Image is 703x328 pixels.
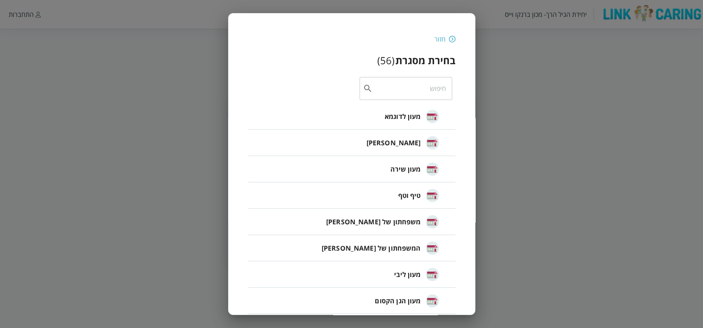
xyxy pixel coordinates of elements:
img: משפחתון של כוכבה [426,215,439,228]
img: חזור [449,35,455,43]
span: מעון שירה [390,164,420,174]
h3: בחירת מסגרת [395,54,455,67]
span: מעון הגן הקסום [375,296,420,306]
img: מעון ליבי [426,268,439,281]
input: חיפוש [373,77,446,100]
span: טיף וטף [398,191,420,200]
span: משפחתון של [PERSON_NAME] [326,217,421,227]
img: מעון שירה [426,163,439,176]
span: מעון ליבי [394,270,420,279]
img: טיף וטף [426,189,439,202]
img: מעון הגן הקסום [426,294,439,307]
img: חיה חבד [426,136,439,149]
img: מעון לדוגמא [426,110,439,123]
img: המשפחתון של תמי [426,242,439,255]
span: המשפחתון של [PERSON_NAME] [322,243,421,253]
div: ( 56 ) [377,54,395,67]
div: חזור [434,35,446,44]
span: מעון לדוגמא [385,112,421,121]
span: [PERSON_NAME] [367,138,421,148]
